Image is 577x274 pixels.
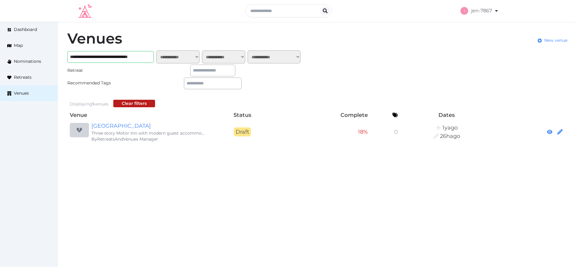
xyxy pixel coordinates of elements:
div: By RetreatsAndVenues Manager [91,136,207,142]
th: Dates [400,110,493,120]
div: Retreat [67,67,125,74]
span: New venue [544,37,567,44]
span: Nominations [14,58,41,65]
th: Venue [67,110,209,120]
span: Draft [234,127,251,136]
div: Clear filters [122,100,147,107]
span: 6:40PM, September 24th, 2025 [440,133,460,139]
th: Status [209,110,276,120]
span: Venues [14,90,29,96]
h1: Venues [67,31,122,46]
button: Clear filters [113,100,155,107]
th: Complete [276,110,370,120]
span: 18 % [358,129,368,135]
div: Three story Motor Inn with modern guest accommodations; convenient location off I-15 Exit 277; ac... [91,130,207,136]
span: Dashboard [14,26,37,33]
span: Retreats [14,74,32,81]
div: Displaying venues [70,101,108,107]
a: New venue [538,37,567,44]
a: jen-7867 [460,2,499,19]
span: Map [14,42,23,49]
span: 1 [92,101,94,107]
div: Recommended Tags [67,80,125,86]
span: 0 [394,129,398,135]
a: [GEOGRAPHIC_DATA] [91,122,207,130]
span: 9:22PM, October 10th, 2024 [442,124,458,131]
